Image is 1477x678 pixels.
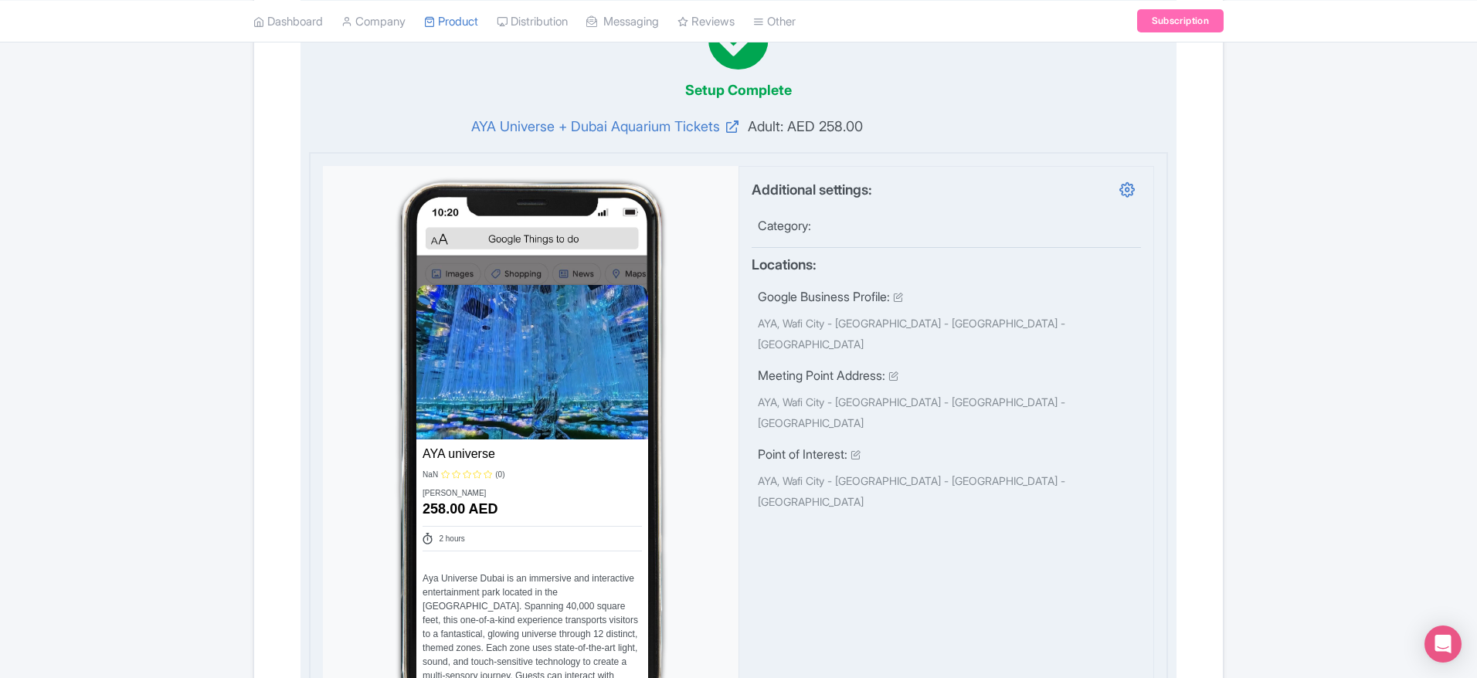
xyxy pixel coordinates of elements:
[423,499,642,520] div: 258.00 AED
[423,446,495,463] div: AYA universe
[495,469,504,481] div: (0)
[758,366,885,385] label: Meeting Point Address:
[1424,625,1462,663] div: Open Intercom Messenger
[758,474,1065,508] span: AYA, Wafi City - [GEOGRAPHIC_DATA] - [GEOGRAPHIC_DATA] - [GEOGRAPHIC_DATA]
[758,216,811,235] label: Category:
[758,395,1065,429] span: AYA, Wafi City - [GEOGRAPHIC_DATA] - [GEOGRAPHIC_DATA] - [GEOGRAPHIC_DATA]
[752,179,872,202] label: Additional settings:
[758,445,847,463] label: Point of Interest:
[1137,9,1224,32] a: Subscription
[758,287,890,306] label: Google Business Profile:
[758,317,1065,351] span: AYA, Wafi City - [GEOGRAPHIC_DATA] - [GEOGRAPHIC_DATA] - [GEOGRAPHIC_DATA]
[738,116,1153,137] span: Adult: AED 258.00
[439,534,464,543] span: 2 hours
[416,285,648,439] img: sjpgyuey1qkcxhcsr0rm.webp
[423,469,438,481] div: NaN
[423,487,486,499] div: [PERSON_NAME]
[324,116,738,137] a: AYA Universe + Dubai Aquarium Tickets
[752,254,817,275] label: Locations:
[685,82,792,98] span: Setup Complete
